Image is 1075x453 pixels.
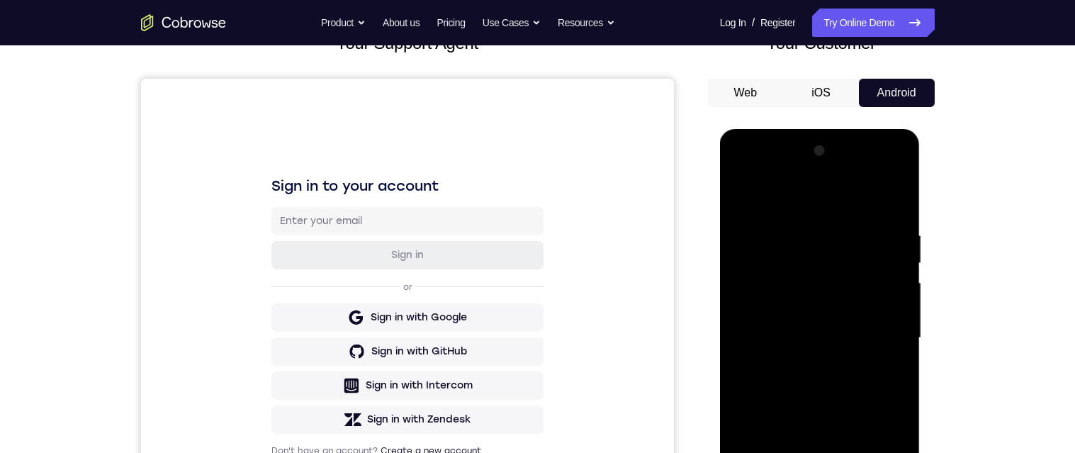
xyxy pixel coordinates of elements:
button: Use Cases [483,9,541,37]
button: Web [708,79,784,107]
div: Sign in with GitHub [230,266,326,280]
a: Pricing [437,9,465,37]
a: Log In [720,9,746,37]
button: iOS [783,79,859,107]
a: About us [383,9,420,37]
div: Sign in with Zendesk [226,334,330,348]
p: or [259,203,274,214]
button: Android [859,79,935,107]
button: Resources [558,9,615,37]
button: Sign in with Intercom [130,293,403,321]
p: Don't have an account? [130,367,403,378]
span: / [752,14,755,31]
button: Product [321,9,366,37]
div: Sign in with Intercom [225,300,332,314]
a: Try Online Demo [812,9,934,37]
div: Sign in with Google [230,232,326,246]
a: Create a new account [240,367,340,377]
a: Register [760,9,795,37]
button: Sign in with GitHub [130,259,403,287]
button: Sign in with Google [130,225,403,253]
button: Sign in with Zendesk [130,327,403,355]
a: Go to the home page [141,14,226,31]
